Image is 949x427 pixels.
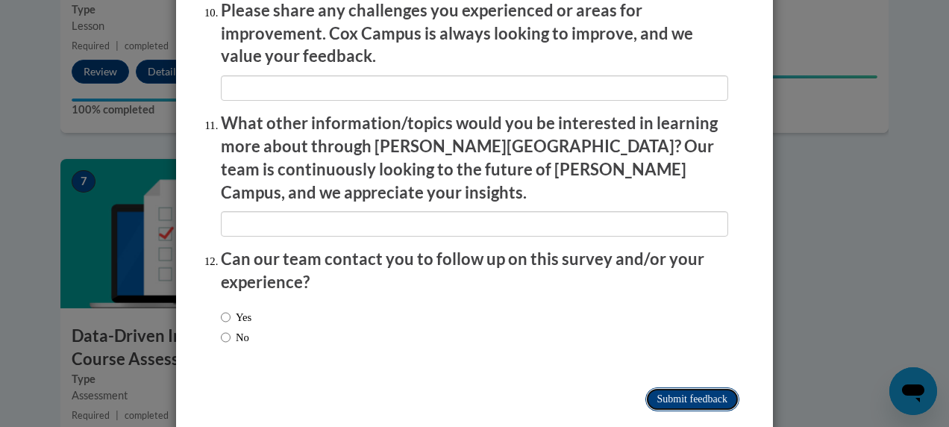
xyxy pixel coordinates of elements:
[221,329,231,346] input: No
[221,309,231,325] input: Yes
[221,309,251,325] label: Yes
[221,112,728,204] p: What other information/topics would you be interested in learning more about through [PERSON_NAME...
[221,329,249,346] label: No
[645,387,739,411] input: Submit feedback
[221,248,728,294] p: Can our team contact you to follow up on this survey and/or your experience?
